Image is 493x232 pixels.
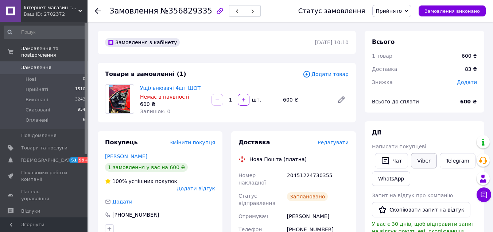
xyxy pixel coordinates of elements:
span: Написати покупцеві [372,144,426,149]
div: шт. [250,96,262,103]
span: Прийнято [376,8,402,14]
span: 99+ [78,157,90,163]
time: [DATE] 10:10 [315,39,349,45]
span: Повідомлення [21,132,57,139]
span: Нові [26,76,36,83]
span: Замовлення виконано [424,8,480,14]
span: 51 [69,157,78,163]
a: Telegram [440,153,475,168]
div: 600 ₴ [462,52,477,60]
span: Скасовані [26,107,50,113]
span: Немає в наявності [140,94,189,100]
div: успішних покупок [105,178,177,185]
span: Змінити покупця [170,140,215,145]
span: Всього до сплати [372,99,419,104]
span: Доставка [372,66,397,72]
button: Замовлення виконано [419,5,486,16]
a: Ущільнювачі 4шт ШОТ [140,85,201,91]
span: №356829335 [160,7,212,15]
div: Нова Пошта (платна) [248,156,308,163]
div: [PHONE_NUMBER] [112,211,160,218]
span: 1 товар [372,53,392,59]
span: Оплачені [26,117,48,123]
div: Замовлення з кабінету [105,38,180,47]
span: Інтернет-магазин "Avto-Razbor" [24,4,78,11]
span: Показники роботи компанії [21,170,67,183]
button: Чат з покупцем [477,187,491,202]
span: Знижка [372,79,393,85]
div: 1 замовлення у вас на 600 ₴ [105,163,188,172]
span: Відгуки [21,208,40,214]
span: 1510 [75,86,85,93]
span: Додати товар [303,70,349,78]
span: Номер накладної [238,172,266,186]
span: Покупець [105,139,138,146]
span: Товари в замовленні (1) [105,71,186,77]
span: 6 [83,117,85,123]
span: 100% [112,178,127,184]
div: 20451224730355 [286,169,350,189]
span: Виконані [26,96,48,103]
img: Ущільнювачі 4шт ШОТ [109,85,131,113]
a: [PERSON_NAME] [105,153,147,159]
b: 600 ₴ [460,99,477,104]
div: Статус замовлення [298,7,365,15]
div: 600 ₴ [140,100,206,108]
input: Пошук [4,26,86,39]
span: Редагувати [318,140,349,145]
span: Замовлення [109,7,158,15]
div: Повернутися назад [95,7,101,15]
span: Всього [372,38,395,45]
span: Замовлення та повідомлення [21,45,88,58]
span: Доставка [238,139,270,146]
span: Панель управління [21,189,67,202]
span: Отримувач [238,213,268,219]
span: [DEMOGRAPHIC_DATA] [21,157,75,164]
a: WhatsApp [372,171,410,186]
span: 954 [78,107,85,113]
button: Чат [375,153,408,168]
span: Запит на відгук про компанію [372,193,453,198]
span: Додати відгук [177,186,215,191]
span: Товари та послуги [21,145,67,151]
div: 83 ₴ [461,61,481,77]
span: 0 [83,76,85,83]
a: Редагувати [334,92,349,107]
span: Статус відправлення [238,193,275,206]
div: Ваш ID: 2702372 [24,11,88,18]
span: 3243 [75,96,85,103]
span: Залишок: 0 [140,109,171,114]
span: Додати [112,199,132,205]
span: Замовлення [21,64,51,71]
div: Заплановано [287,192,328,201]
span: Дії [372,129,381,136]
div: [PERSON_NAME] [286,210,350,223]
button: Скопіювати запит на відгук [372,202,470,217]
a: Viber [411,153,436,168]
span: Прийняті [26,86,48,93]
div: 600 ₴ [280,95,331,105]
span: Додати [457,79,477,85]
